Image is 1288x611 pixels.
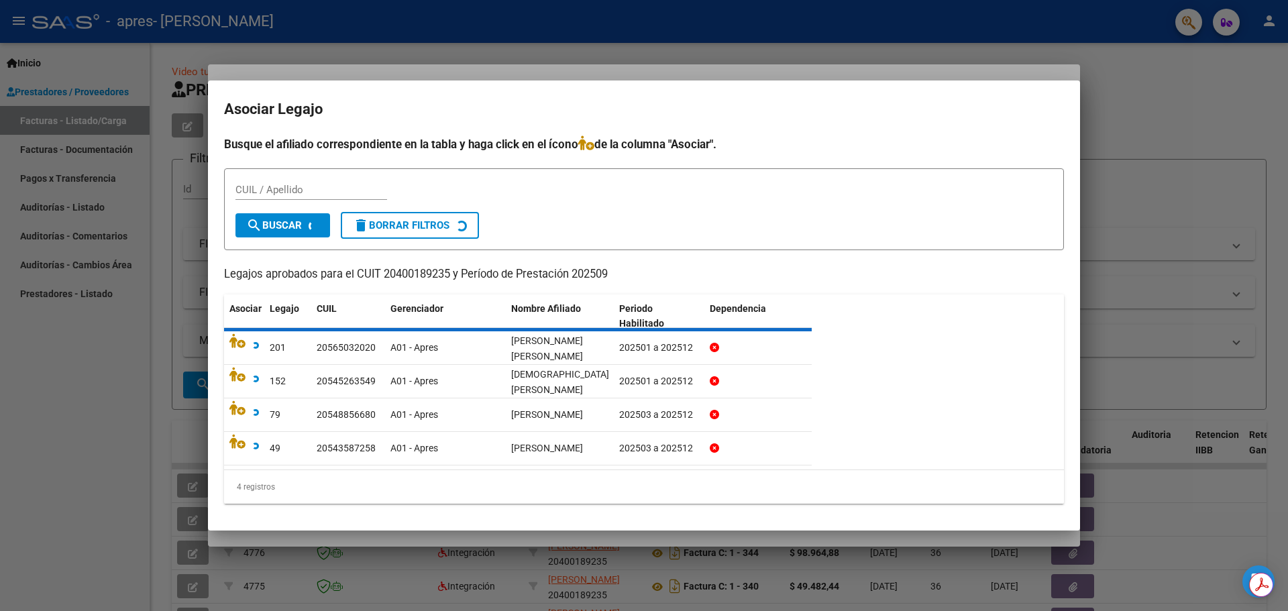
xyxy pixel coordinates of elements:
span: 49 [270,443,280,453]
div: 20548856680 [317,407,376,423]
span: ZANET IGNACIO JOAQUIN [511,409,583,420]
div: 202503 a 202512 [619,407,699,423]
div: 202501 a 202512 [619,374,699,389]
span: Borrar Filtros [353,219,449,231]
datatable-header-cell: Asociar [224,294,264,339]
div: 20545263549 [317,374,376,389]
datatable-header-cell: Nombre Afiliado [506,294,614,339]
div: 202503 a 202512 [619,441,699,456]
datatable-header-cell: Periodo Habilitado [614,294,704,339]
span: CUIL [317,303,337,314]
span: Legajo [270,303,299,314]
div: 4 registros [224,470,1064,504]
div: 202501 a 202512 [619,340,699,355]
mat-icon: search [246,217,262,233]
h2: Asociar Legajo [224,97,1064,122]
span: A01 - Apres [390,342,438,353]
datatable-header-cell: Gerenciador [385,294,506,339]
span: Nombre Afiliado [511,303,581,314]
span: Dependencia [710,303,766,314]
span: A01 - Apres [390,443,438,453]
span: A01 - Apres [390,376,438,386]
span: Periodo Habilitado [619,303,664,329]
span: A01 - Apres [390,409,438,420]
mat-icon: delete [353,217,369,233]
button: Borrar Filtros [341,212,479,239]
datatable-header-cell: Dependencia [704,294,812,339]
button: Buscar [235,213,330,237]
p: Legajos aprobados para el CUIT 20400189235 y Período de Prestación 202509 [224,266,1064,283]
span: Gerenciador [390,303,443,314]
span: FERNANDEZ BENICIO DANIEL [511,335,583,362]
span: Buscar [246,219,302,231]
h4: Busque el afiliado correspondiente en la tabla y haga click en el ícono de la columna "Asociar". [224,135,1064,153]
span: 201 [270,342,286,353]
div: Open Intercom Messenger [1242,565,1275,598]
span: LOPEZ BRIZUELA BENICIO [511,443,583,453]
span: 152 [270,376,286,386]
div: 20543587258 [317,441,376,456]
div: 20565032020 [317,340,376,355]
datatable-header-cell: Legajo [264,294,311,339]
datatable-header-cell: CUIL [311,294,385,339]
span: SANTAYA BAUTISTA EZEQUIEL [511,369,609,395]
span: 79 [270,409,280,420]
span: Asociar [229,303,262,314]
